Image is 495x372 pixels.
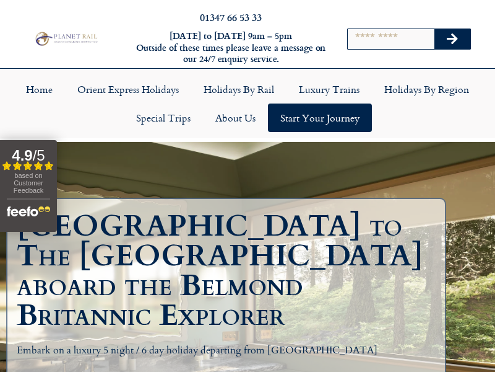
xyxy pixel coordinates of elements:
[286,75,372,104] a: Luxury Trains
[434,29,470,49] button: Search
[135,30,327,65] h6: [DATE] to [DATE] 9am – 5pm Outside of these times please leave a message on our 24/7 enquiry serv...
[268,104,372,132] a: Start your Journey
[191,75,286,104] a: Holidays by Rail
[17,211,442,330] h1: [GEOGRAPHIC_DATA] to The [GEOGRAPHIC_DATA] aboard the Belmond Britannic Explorer
[65,75,191,104] a: Orient Express Holidays
[203,104,268,132] a: About Us
[33,30,99,46] img: Planet Rail Train Holidays Logo
[17,343,436,359] p: Embark on a luxury 5 night / 6 day holiday departing from [GEOGRAPHIC_DATA]
[14,75,65,104] a: Home
[124,104,203,132] a: Special Trips
[372,75,481,104] a: Holidays by Region
[200,10,262,24] a: 01347 66 53 33
[6,75,489,132] nav: Menu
